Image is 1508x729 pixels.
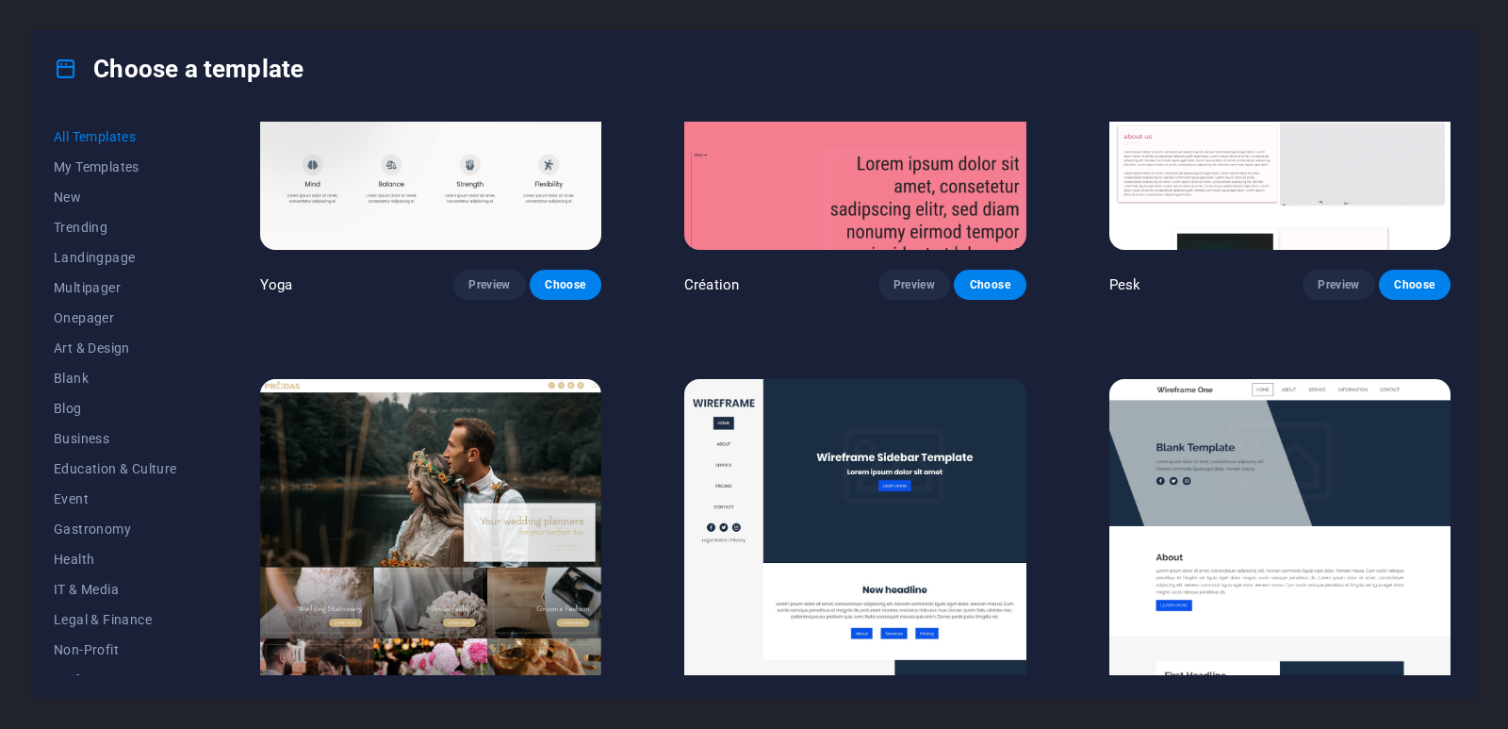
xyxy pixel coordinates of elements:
[54,242,177,273] button: Landingpage
[54,484,177,514] button: Event
[969,277,1010,292] span: Choose
[54,665,177,695] button: Performance
[54,371,177,386] span: Blank
[260,379,601,694] img: Priodas
[54,401,177,416] span: Blog
[54,273,177,303] button: Multipager
[54,612,177,627] span: Legal & Finance
[54,122,177,152] button: All Templates
[54,544,177,574] button: Health
[54,393,177,423] button: Blog
[54,280,177,295] span: Multipager
[1379,270,1451,300] button: Choose
[54,333,177,363] button: Art & Design
[468,277,510,292] span: Preview
[54,220,177,235] span: Trending
[54,363,177,393] button: Blank
[530,270,601,300] button: Choose
[1303,270,1374,300] button: Preview
[893,277,935,292] span: Preview
[54,54,303,84] h4: Choose a template
[54,303,177,333] button: Onepager
[954,270,1025,300] button: Choose
[54,635,177,665] button: Non-Profit
[1109,379,1451,694] img: Wireframe One
[54,582,177,597] span: IT & Media
[54,672,177,688] span: Performance
[54,574,177,605] button: IT & Media
[54,454,177,484] button: Education & Culture
[54,423,177,454] button: Business
[54,340,177,356] span: Art & Design
[54,212,177,242] button: Trending
[54,491,177,506] span: Event
[54,514,177,544] button: Gastronomy
[54,431,177,446] span: Business
[54,250,177,265] span: Landingpage
[1318,277,1359,292] span: Preview
[545,277,586,292] span: Choose
[453,270,525,300] button: Preview
[54,159,177,174] span: My Templates
[54,552,177,567] span: Health
[684,275,739,294] p: Création
[684,379,1025,694] img: Wireframe Sidebar
[1109,275,1141,294] p: Pesk
[54,152,177,182] button: My Templates
[54,129,177,144] span: All Templates
[878,270,950,300] button: Preview
[1394,277,1435,292] span: Choose
[54,310,177,325] span: Onepager
[54,642,177,657] span: Non-Profit
[54,461,177,476] span: Education & Culture
[260,275,293,294] p: Yoga
[54,605,177,635] button: Legal & Finance
[54,190,177,205] span: New
[54,522,177,537] span: Gastronomy
[54,182,177,212] button: New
